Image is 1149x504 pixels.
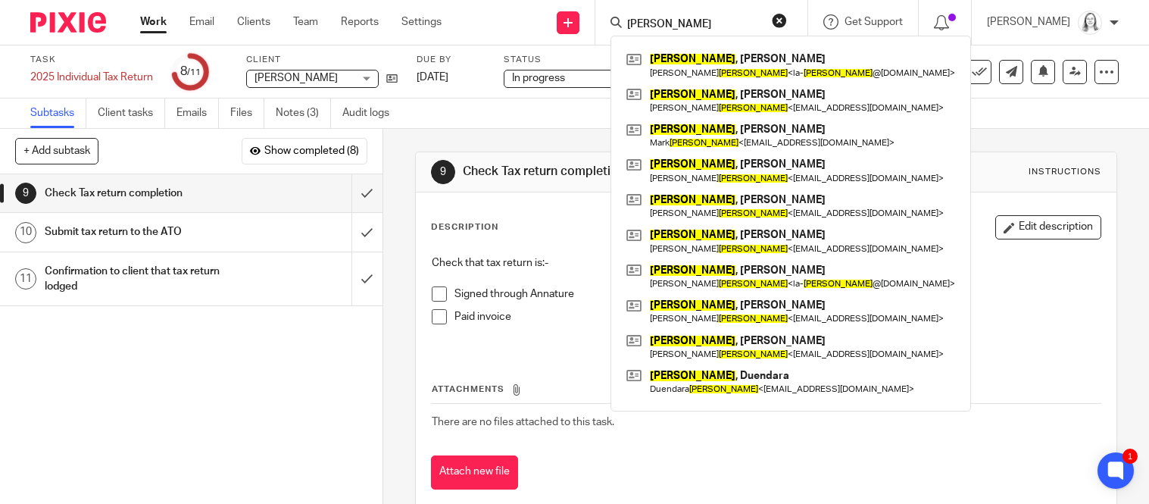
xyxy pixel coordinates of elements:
h1: Confirmation to client that tax return lodged [45,260,239,299]
a: Reports [341,14,379,30]
img: Pixie [30,12,106,33]
p: Description [431,221,498,233]
label: Due by [417,54,485,66]
img: Eleanor%20Shakeshaft.jpg [1078,11,1102,35]
button: Clear [772,13,787,28]
a: Clients [237,14,270,30]
a: Subtasks [30,99,86,128]
div: 2025 Individual Tax Return [30,70,153,85]
a: Files [230,99,264,128]
a: Email [189,14,214,30]
h1: Check Tax return completion [463,164,798,180]
a: Work [140,14,167,30]
div: 1 [1122,449,1138,464]
div: 10 [15,222,36,243]
button: Attach new file [431,455,518,490]
h1: Check Tax return completion [45,182,239,205]
label: Status [504,54,655,66]
div: 8 [180,63,201,80]
a: Emails [176,99,219,128]
h1: Submit tax return to the ATO [45,221,239,243]
a: Client tasks [98,99,165,128]
p: Check that tax return is:- [432,255,1101,271]
span: Get Support [845,17,903,27]
label: Task [30,54,153,66]
span: Attachments [432,385,504,393]
span: In progress [512,73,565,83]
div: Instructions [1029,166,1101,178]
input: Search [626,18,762,32]
span: [PERSON_NAME] [254,73,338,83]
button: + Add subtask [15,138,98,164]
div: 9 [15,183,36,204]
button: Show completed (8) [242,138,367,164]
small: /11 [187,68,201,77]
button: Edit description [995,215,1101,239]
a: Audit logs [342,99,401,128]
p: Signed through Annature [454,286,1101,302]
span: Show completed (8) [264,146,359,158]
p: Paid invoice [454,309,1101,324]
p: [PERSON_NAME] [987,14,1070,30]
label: Client [246,54,398,66]
div: 9 [431,160,455,184]
span: There are no files attached to this task. [432,417,614,427]
span: [DATE] [417,72,448,83]
a: Notes (3) [276,99,331,128]
div: 11 [15,268,36,290]
a: Settings [401,14,442,30]
a: Team [293,14,318,30]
